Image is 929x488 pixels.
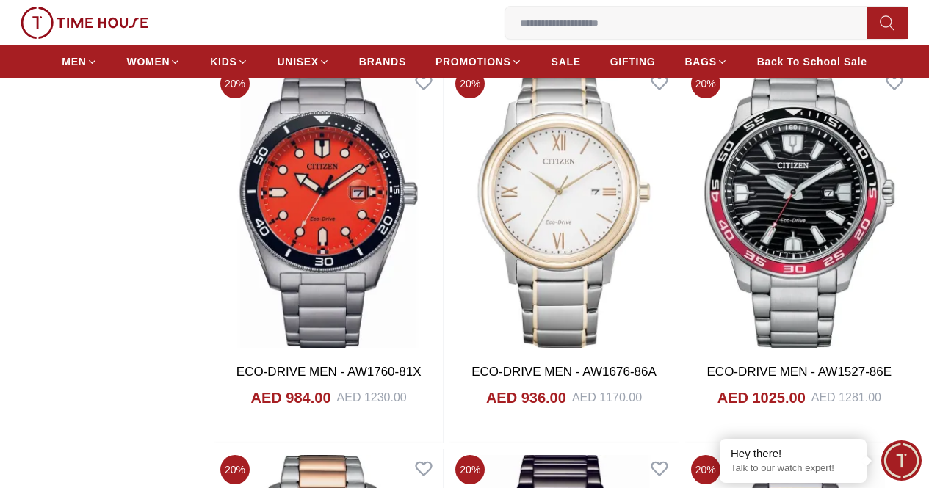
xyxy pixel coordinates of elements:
a: PROMOTIONS [435,48,522,75]
span: Back To School Sale [757,54,867,69]
span: 20 % [455,455,485,484]
div: AED 1230.00 [337,389,407,407]
a: KIDS [210,48,247,75]
span: UNISEX [278,54,319,69]
span: BAGS [684,54,716,69]
div: AED 1281.00 [811,389,881,407]
div: Hey there! [731,446,856,461]
h4: AED 936.00 [486,387,566,408]
span: 20 % [220,69,250,98]
div: AED 1170.00 [572,389,642,407]
a: Back To School Sale [757,48,867,75]
a: ECO-DRIVE MEN - AW1527-86E [707,365,892,379]
span: WOMEN [127,54,170,69]
div: Chat Widget [881,440,922,481]
img: ECO-DRIVE MEN - AW1527-86E [685,63,914,354]
img: ECO-DRIVE MEN - AW1760-81X [214,63,443,354]
span: BRANDS [359,54,406,69]
span: 20 % [455,69,485,98]
span: MEN [62,54,86,69]
span: PROMOTIONS [435,54,511,69]
a: MEN [62,48,97,75]
h4: AED 984.00 [251,387,331,408]
a: GIFTING [610,48,656,75]
img: ... [21,7,148,39]
span: GIFTING [610,54,656,69]
a: ECO-DRIVE MEN - AW1676-86A [471,365,657,379]
h4: AED 1025.00 [717,387,806,408]
a: BRANDS [359,48,406,75]
a: UNISEX [278,48,330,75]
img: ECO-DRIVE MEN - AW1676-86A [449,63,678,354]
span: 20 % [691,69,720,98]
span: 20 % [691,455,720,484]
a: BAGS [684,48,727,75]
a: WOMEN [127,48,181,75]
span: SALE [552,54,581,69]
span: 20 % [220,455,250,484]
p: Talk to our watch expert! [731,462,856,475]
span: KIDS [210,54,236,69]
a: SALE [552,48,581,75]
a: ECO-DRIVE MEN - AW1760-81X [236,365,422,379]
